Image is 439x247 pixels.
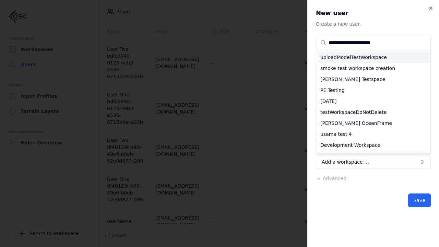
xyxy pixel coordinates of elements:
[318,140,429,151] div: Development Workspace
[318,74,429,85] div: [PERSON_NAME] Testspace
[318,129,429,140] div: usama test 4
[318,107,429,118] div: testWorkspaceDoNotDelete
[318,63,429,74] div: smoke test workspace creation
[318,96,429,107] div: [DATE]
[316,50,430,153] div: Suggestions
[318,151,429,162] div: Mobility_STG
[318,118,429,129] div: [PERSON_NAME] OceanFrame
[318,85,429,96] div: PE Testing
[318,52,429,63] div: uploadModelTestWorkspace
